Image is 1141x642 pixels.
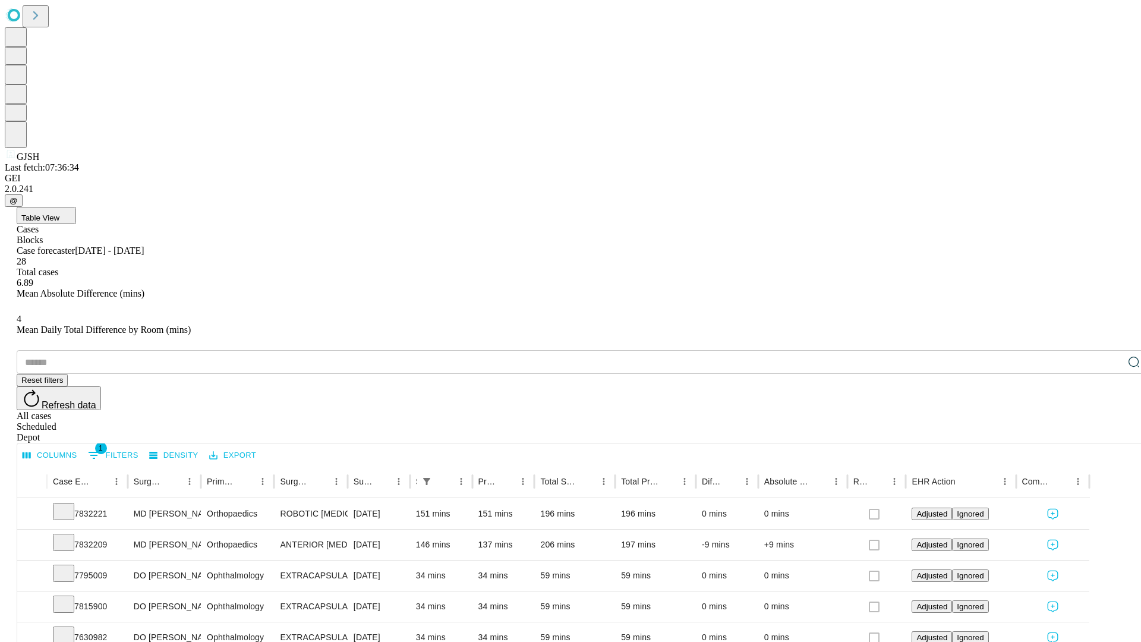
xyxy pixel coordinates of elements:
[853,477,869,486] div: Resolved in EHR
[23,504,41,525] button: Expand
[75,246,144,256] span: [DATE] - [DATE]
[17,386,101,410] button: Refresh data
[722,473,739,490] button: Sort
[540,499,609,529] div: 196 mins
[354,530,404,560] div: [DATE]
[21,376,63,385] span: Reset filters
[5,162,79,172] span: Last fetch: 07:36:34
[10,196,18,205] span: @
[23,535,41,556] button: Expand
[280,561,341,591] div: EXTRACAPSULAR CATARACT REMOVAL WITH [MEDICAL_DATA]
[354,591,404,622] div: [DATE]
[20,446,80,465] button: Select columns
[621,561,690,591] div: 59 mins
[478,477,497,486] div: Predicted In Room Duration
[540,561,609,591] div: 59 mins
[764,499,841,529] div: 0 mins
[5,184,1136,194] div: 2.0.241
[207,530,268,560] div: Orthopaedics
[17,256,26,266] span: 28
[5,194,23,207] button: @
[912,539,952,551] button: Adjusted
[912,600,952,613] button: Adjusted
[916,602,947,611] span: Adjusted
[595,473,612,490] button: Menu
[280,530,341,560] div: ANTERIOR [MEDICAL_DATA] TOTAL HIP
[354,499,404,529] div: [DATE]
[416,561,467,591] div: 34 mins
[957,540,984,549] span: Ignored
[886,473,903,490] button: Menu
[916,540,947,549] span: Adjusted
[354,561,404,591] div: [DATE]
[23,566,41,587] button: Expand
[702,561,752,591] div: 0 mins
[579,473,595,490] button: Sort
[676,473,693,490] button: Menu
[764,477,810,486] div: Absolute Difference
[764,530,841,560] div: +9 mins
[957,473,973,490] button: Sort
[811,473,828,490] button: Sort
[207,499,268,529] div: Orthopaedics
[952,600,988,613] button: Ignored
[869,473,886,490] button: Sort
[17,278,33,288] span: 6.89
[134,591,195,622] div: DO [PERSON_NAME]
[280,477,310,486] div: Surgery Name
[17,267,58,277] span: Total cases
[311,473,328,490] button: Sort
[621,499,690,529] div: 196 mins
[5,173,1136,184] div: GEI
[621,477,658,486] div: Total Predicted Duration
[957,509,984,518] span: Ignored
[23,597,41,618] button: Expand
[17,152,39,162] span: GJSH
[207,591,268,622] div: Ophthalmology
[53,561,122,591] div: 7795009
[207,477,237,486] div: Primary Service
[134,530,195,560] div: MD [PERSON_NAME] [PERSON_NAME] Md
[764,591,841,622] div: 0 mins
[92,473,108,490] button: Sort
[238,473,254,490] button: Sort
[17,325,191,335] span: Mean Daily Total Difference by Room (mins)
[957,633,984,642] span: Ignored
[478,561,529,591] div: 34 mins
[957,602,984,611] span: Ignored
[53,477,90,486] div: Case Epic Id
[134,499,195,529] div: MD [PERSON_NAME] [PERSON_NAME] Md
[1053,473,1070,490] button: Sort
[17,207,76,224] button: Table View
[53,591,122,622] div: 7815900
[997,473,1013,490] button: Menu
[17,374,68,386] button: Reset filters
[21,213,59,222] span: Table View
[354,477,373,486] div: Surgery Date
[374,473,390,490] button: Sort
[702,530,752,560] div: -9 mins
[134,561,195,591] div: DO [PERSON_NAME]
[478,499,529,529] div: 151 mins
[416,477,417,486] div: Scheduled In Room Duration
[912,508,952,520] button: Adjusted
[53,499,122,529] div: 7832221
[181,473,198,490] button: Menu
[254,473,271,490] button: Menu
[280,499,341,529] div: ROBOTIC [MEDICAL_DATA] KNEE TOTAL
[17,314,21,324] span: 4
[1022,477,1052,486] div: Comments
[418,473,435,490] button: Show filters
[134,477,163,486] div: Surgeon Name
[418,473,435,490] div: 1 active filter
[912,477,955,486] div: EHR Action
[478,591,529,622] div: 34 mins
[206,446,259,465] button: Export
[165,473,181,490] button: Sort
[764,561,841,591] div: 0 mins
[702,499,752,529] div: 0 mins
[702,591,752,622] div: 0 mins
[660,473,676,490] button: Sort
[957,571,984,580] span: Ignored
[416,591,467,622] div: 34 mins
